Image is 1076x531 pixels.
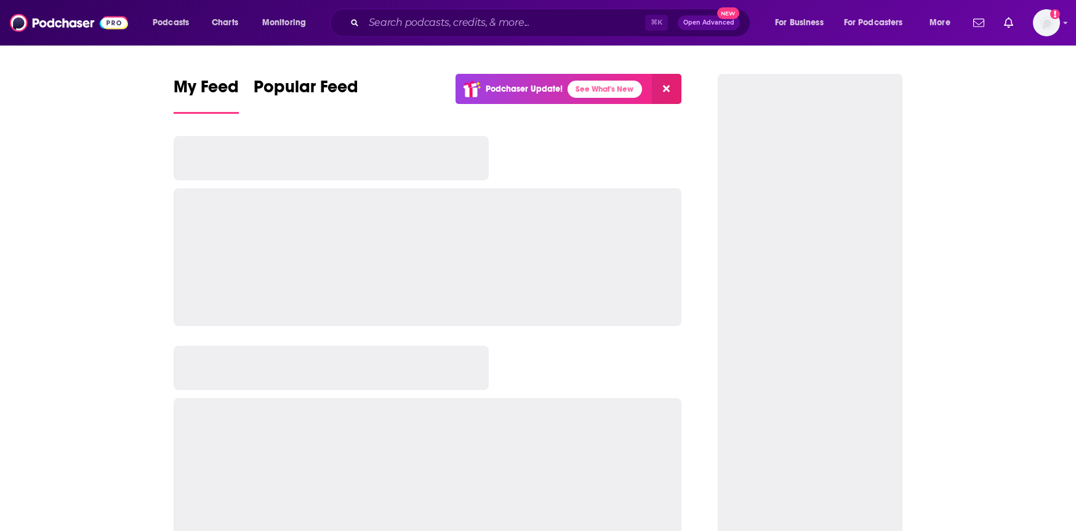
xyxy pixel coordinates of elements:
div: Search podcasts, credits, & more... [342,9,762,37]
button: open menu [254,13,322,33]
svg: Add a profile image [1050,9,1060,19]
span: Popular Feed [254,76,358,105]
button: open menu [921,13,966,33]
img: User Profile [1033,9,1060,36]
button: open menu [766,13,839,33]
span: More [929,14,950,31]
span: Monitoring [262,14,306,31]
a: Charts [204,13,246,33]
span: ⌘ K [645,15,668,31]
input: Search podcasts, credits, & more... [364,13,645,33]
button: Show profile menu [1033,9,1060,36]
button: open menu [144,13,205,33]
p: Podchaser Update! [486,84,563,94]
span: My Feed [174,76,239,105]
a: Show notifications dropdown [999,12,1018,33]
span: Charts [212,14,238,31]
button: Open AdvancedNew [678,15,740,30]
button: open menu [836,13,921,33]
a: Popular Feed [254,76,358,114]
a: See What's New [568,81,642,98]
span: For Business [775,14,824,31]
a: My Feed [174,76,239,114]
span: Podcasts [153,14,189,31]
span: New [717,7,739,19]
span: For Podcasters [844,14,903,31]
span: Logged in as AutumnKatie [1033,9,1060,36]
span: Open Advanced [683,20,734,26]
a: Show notifications dropdown [968,12,989,33]
img: Podchaser - Follow, Share and Rate Podcasts [10,11,128,34]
